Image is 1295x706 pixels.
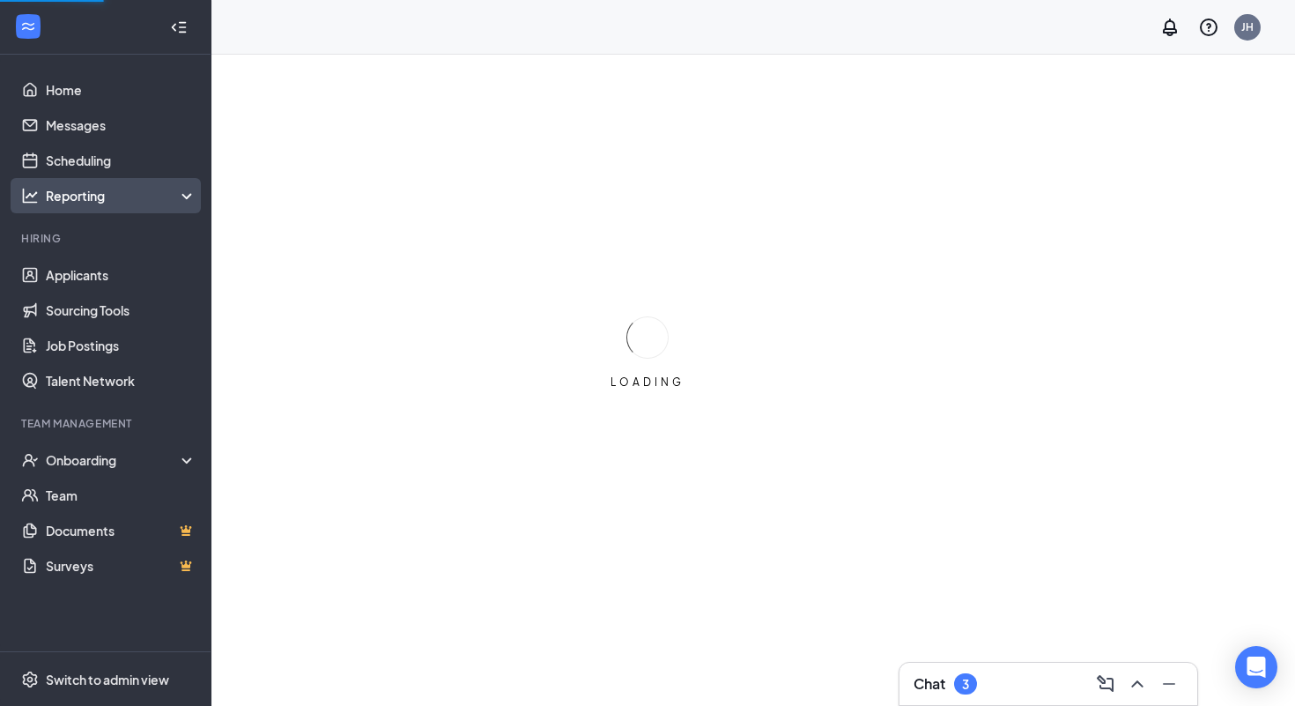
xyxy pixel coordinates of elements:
[1241,19,1254,34] div: JH
[46,72,196,108] a: Home
[914,674,945,694] h3: Chat
[1159,17,1180,38] svg: Notifications
[46,143,196,178] a: Scheduling
[46,548,196,583] a: SurveysCrown
[46,513,196,548] a: DocumentsCrown
[962,677,969,692] div: 3
[46,328,196,363] a: Job Postings
[46,478,196,513] a: Team
[1091,670,1120,698] button: ComposeMessage
[19,18,37,35] svg: WorkstreamLogo
[170,19,188,36] svg: Collapse
[1095,673,1116,695] svg: ComposeMessage
[46,671,169,688] div: Switch to admin view
[46,363,196,398] a: Talent Network
[603,375,692,390] div: LOADING
[1127,673,1148,695] svg: ChevronUp
[46,451,181,469] div: Onboarding
[21,231,193,246] div: Hiring
[1155,670,1183,698] button: Minimize
[46,187,197,204] div: Reporting
[46,257,196,293] a: Applicants
[1158,673,1180,695] svg: Minimize
[21,671,39,688] svg: Settings
[21,416,193,431] div: Team Management
[1123,670,1151,698] button: ChevronUp
[21,187,39,204] svg: Analysis
[21,451,39,469] svg: UserCheck
[46,108,196,143] a: Messages
[1235,646,1277,688] div: Open Intercom Messenger
[1198,17,1219,38] svg: QuestionInfo
[46,293,196,328] a: Sourcing Tools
